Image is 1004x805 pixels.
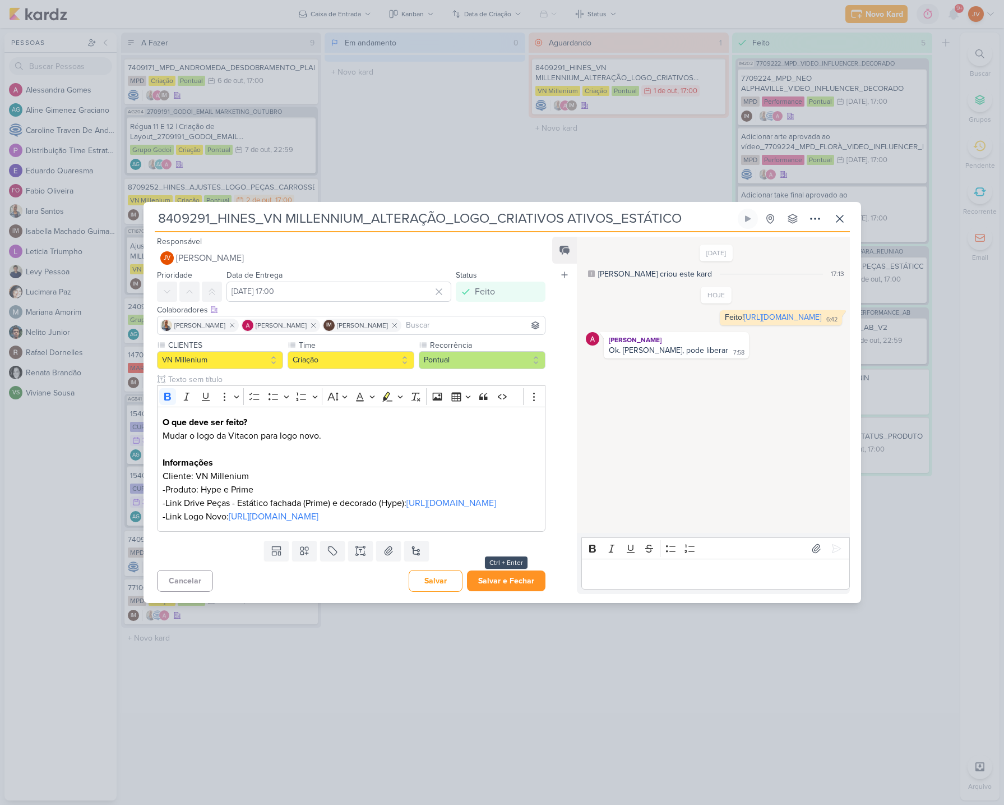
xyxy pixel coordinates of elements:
[419,351,545,369] button: Pontual
[163,457,213,468] strong: Informações
[475,285,495,298] div: Feito
[166,374,546,385] input: Texto sem título
[229,511,318,522] a: [URL][DOMAIN_NAME]
[256,320,307,330] span: [PERSON_NAME]
[174,320,225,330] span: [PERSON_NAME]
[429,339,545,351] label: Recorrência
[409,570,462,592] button: Salvar
[164,255,170,261] p: JV
[456,270,477,280] label: Status
[744,312,821,322] a: [URL][DOMAIN_NAME]
[743,214,752,223] div: Ligar relógio
[163,470,539,483] p: Cliente: VN Millenium
[226,282,452,302] input: Select a date
[456,282,545,302] button: Feito
[157,351,284,369] button: VN Millenium
[163,483,539,496] p: -Produto: Hype e Prime
[733,348,744,357] div: 7:58
[161,320,172,331] img: Iara Santos
[581,537,849,559] div: Editor toolbar
[606,334,747,346] div: [PERSON_NAME]
[826,315,838,324] div: 6:42
[167,339,284,351] label: CLIENTES
[831,269,844,279] div: 17:13
[485,556,528,569] div: Ctrl + Enter
[155,209,735,229] input: Kard Sem Título
[176,251,244,265] span: [PERSON_NAME]
[157,304,546,316] div: Colaboradores
[157,248,546,268] button: JV [PERSON_NAME]
[157,407,546,532] div: Editor editing area: main
[163,496,539,510] p: -Link Drive Peças - Estático fachada (Prime) e decorado (Hype):
[157,237,202,246] label: Responsável
[157,385,546,407] div: Editor toolbar
[467,571,545,591] button: Salvar e Fechar
[581,559,849,590] div: Editor editing area: main
[598,268,712,280] div: [PERSON_NAME] criou este kard
[163,510,539,523] p: -Link Logo Novo:
[288,351,414,369] button: Criação
[323,320,335,331] div: Isabella Machado Guimarães
[160,251,174,265] div: Joney Viana
[163,417,247,428] strong: O que deve ser feito?
[725,312,821,322] div: Feito!
[226,270,283,280] label: Data de Entrega
[404,319,543,332] input: Buscar
[586,332,599,346] img: Alessandra Gomes
[157,270,192,280] label: Prioridade
[157,570,213,592] button: Cancelar
[609,346,728,355] div: Ok. [PERSON_NAME], pode liberar
[337,320,388,330] span: [PERSON_NAME]
[406,498,496,509] a: [URL][DOMAIN_NAME]
[298,339,414,351] label: Time
[242,320,253,331] img: Alessandra Gomes
[163,429,539,443] p: Mudar o logo da Vitacon para logo novo.
[326,323,332,328] p: IM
